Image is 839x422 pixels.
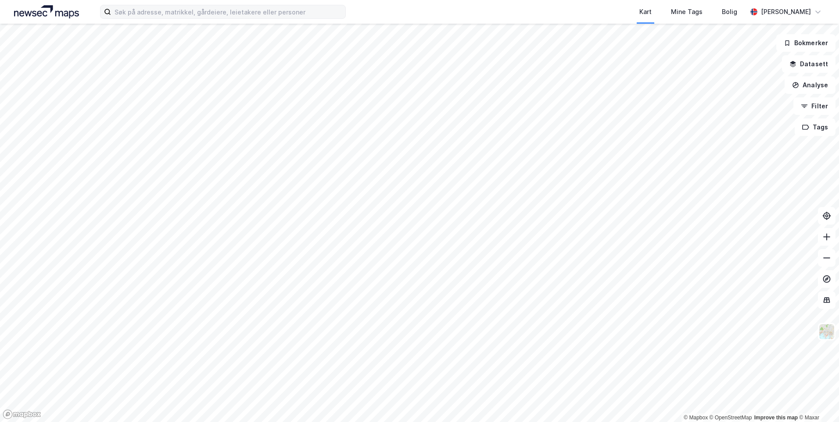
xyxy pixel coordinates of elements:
div: [PERSON_NAME] [761,7,811,17]
iframe: Chat Widget [795,380,839,422]
div: Mine Tags [671,7,703,17]
img: logo.a4113a55bc3d86da70a041830d287a7e.svg [14,5,79,18]
div: Kart [639,7,652,17]
div: Bolig [722,7,737,17]
input: Søk på adresse, matrikkel, gårdeiere, leietakere eller personer [111,5,345,18]
div: Kontrollprogram for chat [795,380,839,422]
